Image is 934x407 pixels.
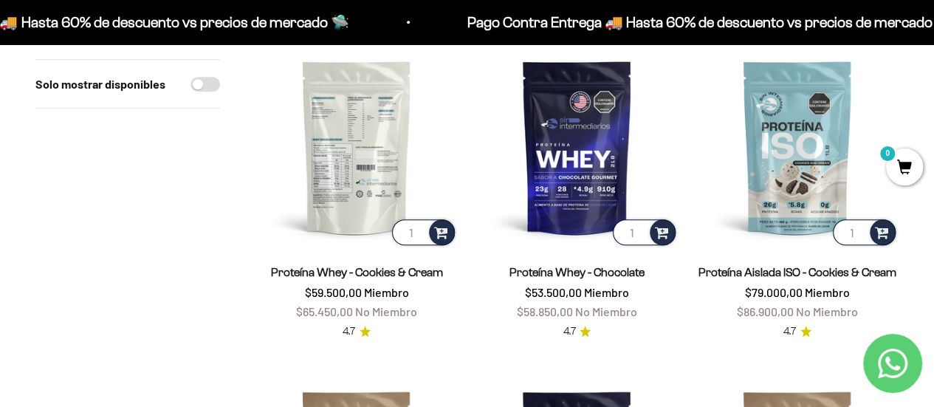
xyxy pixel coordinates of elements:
[305,285,362,299] span: $59.500,00
[879,145,896,163] mark: 0
[255,46,458,248] img: Proteína Whey - Cookies & Cream
[584,285,629,299] span: Miembro
[355,304,417,318] span: No Miembro
[575,304,637,318] span: No Miembro
[343,324,355,340] span: 4.7
[745,285,803,299] span: $79.000,00
[886,160,923,177] a: 0
[805,285,850,299] span: Miembro
[563,324,575,340] span: 4.7
[737,304,794,318] span: $86.900,00
[796,304,858,318] span: No Miembro
[783,324,796,340] span: 4.7
[35,75,165,94] label: Solo mostrar disponibles
[517,304,573,318] span: $58.850,00
[563,324,591,340] a: 4.74.7 de 5.0 estrellas
[271,266,443,278] a: Proteína Whey - Cookies & Cream
[509,266,645,278] a: Proteína Whey - Chocolate
[525,285,582,299] span: $53.500,00
[343,324,371,340] a: 4.74.7 de 5.0 estrellas
[364,285,409,299] span: Miembro
[783,324,811,340] a: 4.74.7 de 5.0 estrellas
[296,304,353,318] span: $65.450,00
[698,266,896,278] a: Proteína Aislada ISO - Cookies & Cream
